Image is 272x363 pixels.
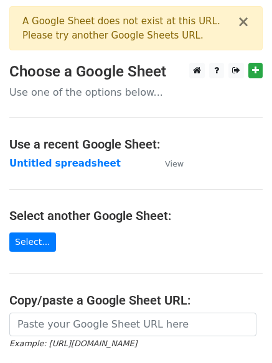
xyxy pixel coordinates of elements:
a: Untitled spreadsheet [9,158,121,169]
input: Paste your Google Sheet URL here [9,313,256,336]
div: A Google Sheet does not exist at this URL. Please try another Google Sheets URL. [22,14,237,42]
p: Use one of the options below... [9,86,263,99]
a: Select... [9,232,56,252]
h4: Select another Google Sheet: [9,208,263,223]
h4: Use a recent Google Sheet: [9,137,263,152]
a: View [152,158,184,169]
h4: Copy/paste a Google Sheet URL: [9,293,263,308]
small: View [165,159,184,168]
h3: Choose a Google Sheet [9,63,263,81]
button: × [237,14,250,29]
small: Example: [URL][DOMAIN_NAME] [9,339,137,348]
